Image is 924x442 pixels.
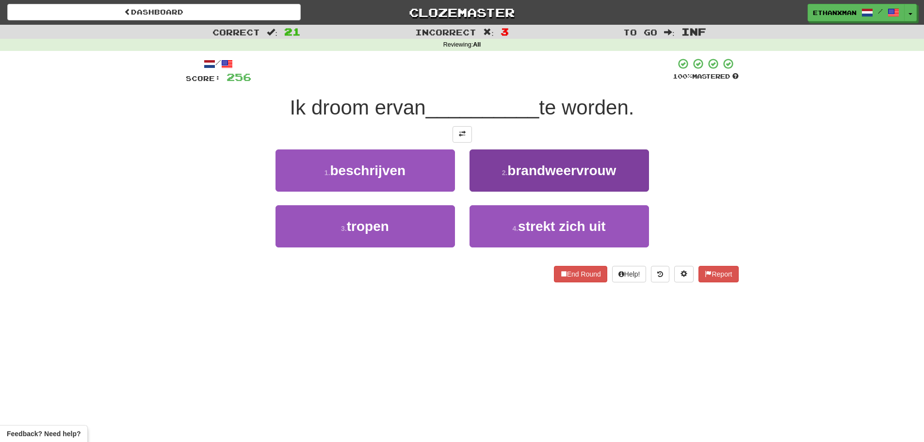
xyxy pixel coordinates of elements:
[276,149,455,192] button: 1.beschrijven
[501,26,509,37] span: 3
[612,266,647,282] button: Help!
[426,96,539,119] span: __________
[7,4,301,20] a: Dashboard
[7,429,81,439] span: Open feedback widget
[473,41,481,48] strong: All
[673,72,739,81] div: Mastered
[453,126,472,143] button: Toggle translation (alt+t)
[539,96,634,119] span: te worden.
[483,28,494,36] span: :
[623,27,657,37] span: To go
[681,26,706,37] span: Inf
[341,225,347,232] small: 3 .
[808,4,905,21] a: ethanxman /
[673,72,692,80] span: 100 %
[186,74,221,82] span: Score:
[502,169,508,177] small: 2 .
[315,4,609,21] a: Clozemaster
[290,96,426,119] span: Ik droom ervan
[518,219,605,234] span: strekt zich uit
[878,8,883,15] span: /
[470,205,649,247] button: 4.strekt zich uit
[324,169,330,177] small: 1 .
[276,205,455,247] button: 3.tropen
[651,266,669,282] button: Round history (alt+y)
[554,266,607,282] button: End Round
[284,26,301,37] span: 21
[227,71,251,83] span: 256
[347,219,389,234] span: tropen
[186,58,251,70] div: /
[330,163,406,178] span: beschrijven
[415,27,476,37] span: Incorrect
[813,8,857,17] span: ethanxman
[470,149,649,192] button: 2.brandweervrouw
[698,266,738,282] button: Report
[212,27,260,37] span: Correct
[267,28,277,36] span: :
[664,28,675,36] span: :
[512,225,518,232] small: 4 .
[507,163,616,178] span: brandweervrouw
